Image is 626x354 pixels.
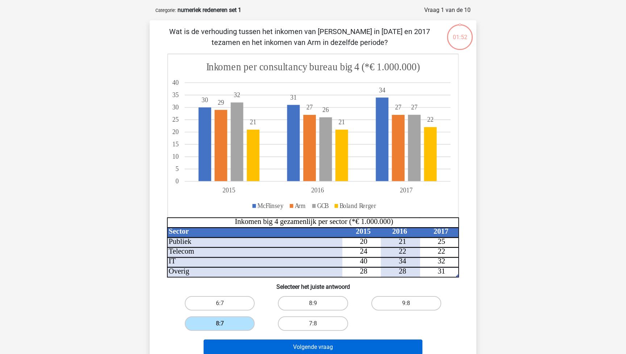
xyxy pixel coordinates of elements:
p: Wat is de verhouding tussen het inkomen van [PERSON_NAME] in [DATE] en 2017 tezamen en het inkome... [161,26,438,48]
div: 01:52 [446,24,473,42]
tspan: 22 [399,247,406,255]
tspan: 2017 [434,227,448,235]
tspan: 26 [322,106,329,113]
tspan: 35 [172,91,179,99]
tspan: Publiek [169,237,192,245]
tspan: 10 [172,153,179,161]
tspan: Arm [295,202,306,209]
tspan: 25 [172,116,179,124]
tspan: McFlinsey [258,202,284,209]
tspan: Inkomen per consultancy bureau big 4 (*€ 1.000.000) [206,61,420,73]
tspan: 30 [202,96,208,104]
h6: Selecteer het juiste antwoord [161,278,465,290]
tspan: 2015 [356,227,371,235]
tspan: GCB [317,202,329,209]
tspan: 21 [399,237,406,245]
tspan: 34 [379,86,385,94]
tspan: Boland Rerger [339,202,376,209]
tspan: IT [169,257,176,265]
tspan: 25 [438,237,445,245]
tspan: 24 [360,247,368,255]
small: Categorie: [155,8,176,13]
tspan: Telecom [169,247,194,255]
tspan: 28 [399,267,406,275]
tspan: 15 [172,141,179,148]
tspan: 40 [360,257,368,265]
tspan: 30 [172,104,179,111]
tspan: 29 [218,99,224,106]
tspan: 40 [172,79,179,86]
tspan: 22 [427,116,434,124]
tspan: 20 [172,128,179,136]
tspan: Overig [169,267,189,275]
strong: numeriek redeneren set 1 [178,7,241,13]
tspan: 0 [176,178,179,185]
tspan: 34 [399,257,406,265]
label: 6:7 [185,296,255,311]
tspan: 201520162017 [222,187,413,194]
label: 8:7 [185,316,255,331]
tspan: 31 [290,93,297,101]
tspan: 27 [411,104,418,111]
label: 9:8 [371,296,441,311]
div: Vraag 1 van de 10 [424,6,471,14]
tspan: 32 [234,91,240,99]
label: 8:9 [278,296,348,311]
tspan: 31 [438,267,445,275]
tspan: 28 [360,267,368,275]
tspan: 2016 [392,227,407,235]
tspan: 2121 [250,118,345,126]
tspan: Sector [169,227,189,235]
label: 7:8 [278,316,348,331]
tspan: 32 [438,257,445,265]
tspan: 2727 [306,104,401,111]
tspan: 5 [176,165,179,173]
tspan: 20 [360,237,368,245]
tspan: Inkomen big 4 gezamenlijk per sector (*€ 1.000.000) [235,217,393,226]
tspan: 22 [438,247,445,255]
